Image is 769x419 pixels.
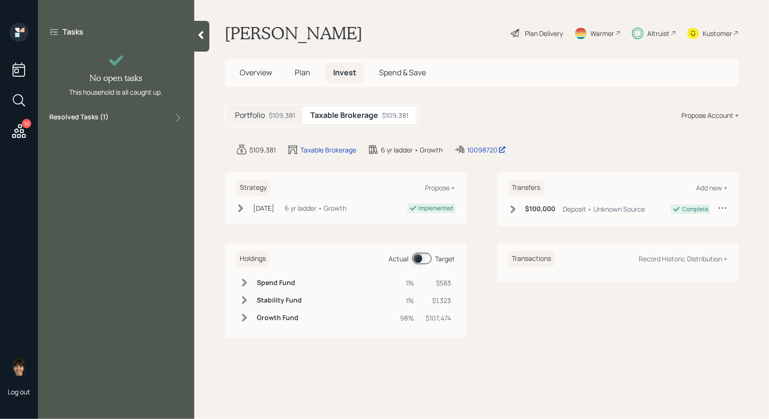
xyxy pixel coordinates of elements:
div: $107,474 [426,313,452,323]
div: [DATE] [253,203,274,213]
div: 10098720 [467,145,506,155]
label: Tasks [63,27,83,37]
div: Record Historic Distribution + [639,254,727,263]
div: $109,381 [269,110,295,120]
div: $109,381 [249,145,276,155]
div: Kustomer [703,28,732,38]
div: $109,381 [382,110,408,120]
div: Propose Account + [681,110,739,120]
h6: Stability Fund [257,296,302,304]
span: Invest [333,67,356,78]
h6: $100,000 [525,205,556,213]
div: $1,323 [426,295,452,305]
div: 1% [400,278,415,288]
div: This household is all caught up. [70,87,163,97]
h6: Transfers [508,180,544,196]
div: Deposit • Unknown Source [563,204,645,214]
div: 6 yr ladder • Growth [285,203,346,213]
div: Plan Delivery [525,28,563,38]
h6: Spend Fund [257,279,302,287]
div: 6 yr ladder • Growth [381,145,443,155]
h6: Transactions [508,251,555,267]
h6: Growth Fund [257,314,302,322]
label: Resolved Tasks ( 1 ) [49,112,109,124]
div: Implemented [419,204,453,213]
h5: Taxable Brokerage [310,111,378,120]
div: Propose + [425,183,455,192]
h6: Holdings [236,251,270,267]
div: Actual [389,254,409,264]
div: 10 [22,119,31,128]
div: 1% [400,295,415,305]
h4: No open tasks [90,73,143,83]
div: Altruist [647,28,669,38]
span: Overview [240,67,272,78]
span: Plan [295,67,310,78]
div: Log out [8,387,30,396]
div: Add new + [696,183,727,192]
div: Target [435,254,455,264]
div: 98% [400,313,415,323]
h1: [PERSON_NAME] [225,23,362,44]
div: Complete [682,205,708,214]
div: Warmer [590,28,614,38]
img: treva-nostdahl-headshot.png [9,357,28,376]
h6: Strategy [236,180,271,196]
div: $583 [426,278,452,288]
div: Taxable Brokerage [300,145,356,155]
span: Spend & Save [379,67,426,78]
h5: Portfolio [235,111,265,120]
